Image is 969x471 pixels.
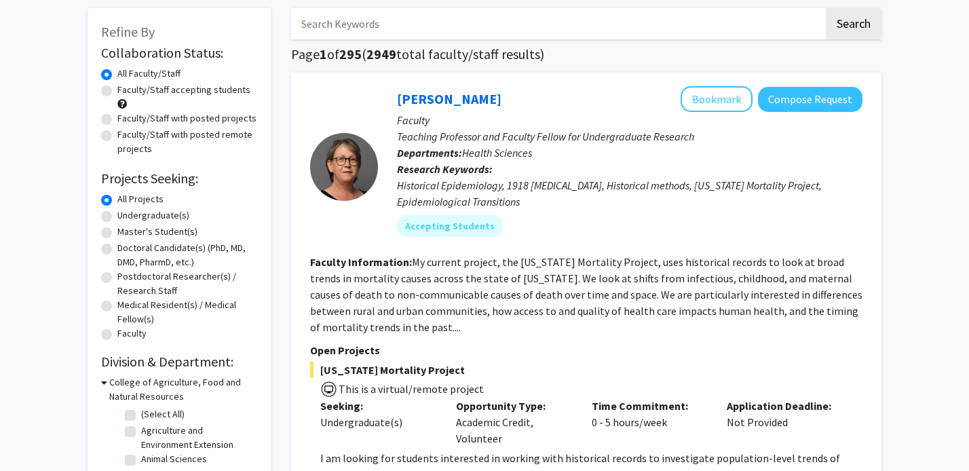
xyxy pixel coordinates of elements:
[310,255,862,334] fg-read-more: My current project, the [US_STATE] Mortality Project, uses historical records to look at broad tr...
[117,241,257,269] label: Doctoral Candidate(s) (PhD, MD, DMD, PharmD, etc.)
[101,170,257,187] h2: Projects Seeking:
[101,23,155,40] span: Refine By
[397,112,862,128] p: Faculty
[337,382,484,396] span: This is a virtual/remote project
[717,398,852,447] div: Not Provided
[366,45,396,62] span: 2949
[109,375,257,404] h3: College of Agriculture, Food and Natural Resources
[310,362,862,378] span: [US_STATE] Mortality Project
[117,192,164,206] label: All Projects
[101,45,257,61] h2: Collaboration Status:
[727,398,842,414] p: Application Deadline:
[117,128,257,156] label: Faculty/Staff with posted remote projects
[117,298,257,326] label: Medical Resident(s) / Medical Fellow(s)
[117,83,250,97] label: Faculty/Staff accepting students
[582,398,717,447] div: 0 - 5 hours/week
[310,255,412,269] b: Faculty Information:
[101,354,257,370] h2: Division & Department:
[397,215,503,237] mat-chip: Accepting Students
[117,67,180,81] label: All Faculty/Staff
[397,177,862,210] div: Historical Epidemiology, 1918 [MEDICAL_DATA], Historical methods, [US_STATE] Mortality Project, E...
[320,414,436,430] div: Undergraduate(s)
[117,269,257,298] label: Postdoctoral Researcher(s) / Research Staff
[397,146,462,159] b: Departments:
[310,342,862,358] p: Open Projects
[456,398,571,414] p: Opportunity Type:
[141,452,207,466] label: Animal Sciences
[446,398,582,447] div: Academic Credit, Volunteer
[681,86,753,112] button: Add Carolyn Orbann to Bookmarks
[141,423,254,452] label: Agriculture and Environment Extension
[10,410,58,461] iframe: Chat
[592,398,707,414] p: Time Commitment:
[758,87,862,112] button: Compose Request to Carolyn Orbann
[397,128,862,145] p: Teaching Professor and Faculty Fellow for Undergraduate Research
[291,8,824,39] input: Search Keywords
[339,45,362,62] span: 295
[141,407,185,421] label: (Select All)
[291,46,881,62] h1: Page of ( total faculty/staff results)
[462,146,532,159] span: Health Sciences
[320,45,327,62] span: 1
[826,8,881,39] button: Search
[117,225,197,239] label: Master's Student(s)
[320,398,436,414] p: Seeking:
[397,90,501,107] a: [PERSON_NAME]
[117,208,189,223] label: Undergraduate(s)
[397,162,493,176] b: Research Keywords:
[117,111,256,126] label: Faculty/Staff with posted projects
[117,326,147,341] label: Faculty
